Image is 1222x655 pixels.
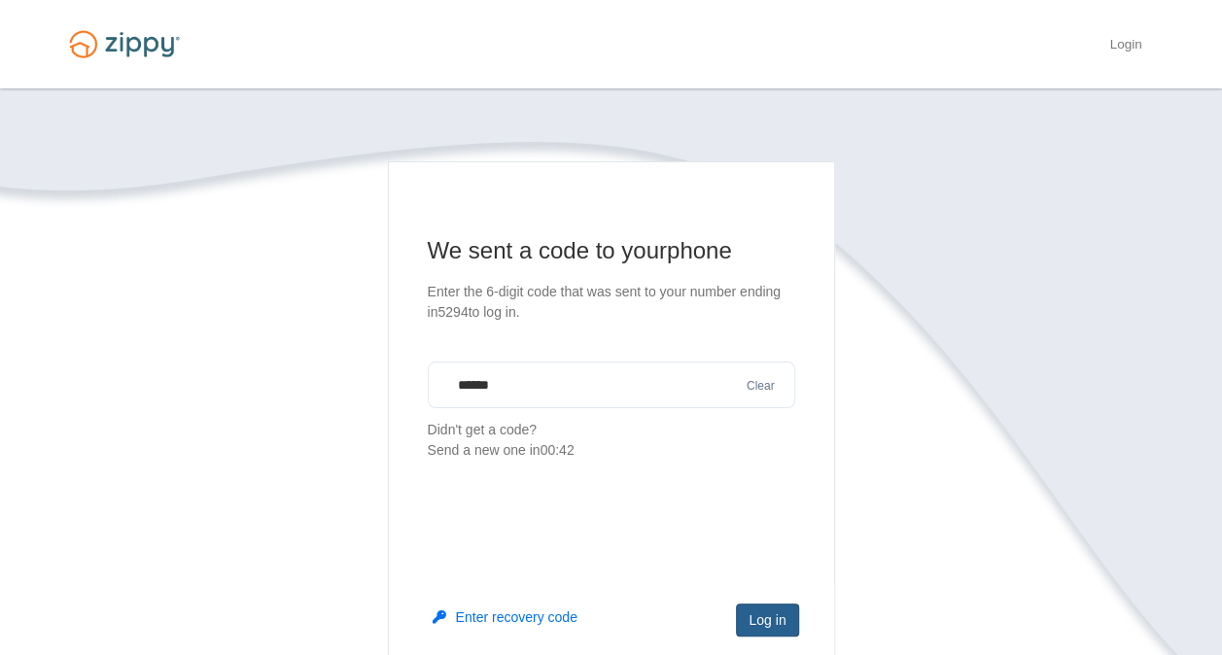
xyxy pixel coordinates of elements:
[57,21,192,67] img: Logo
[428,420,795,461] p: Didn't get a code?
[428,440,795,461] div: Send a new one in 00:42
[433,607,577,627] button: Enter recovery code
[1109,37,1141,56] a: Login
[428,282,795,323] p: Enter the 6-digit code that was sent to your number ending in 5294 to log in.
[741,377,781,396] button: Clear
[736,603,798,637] button: Log in
[428,235,795,266] h1: We sent a code to your phone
